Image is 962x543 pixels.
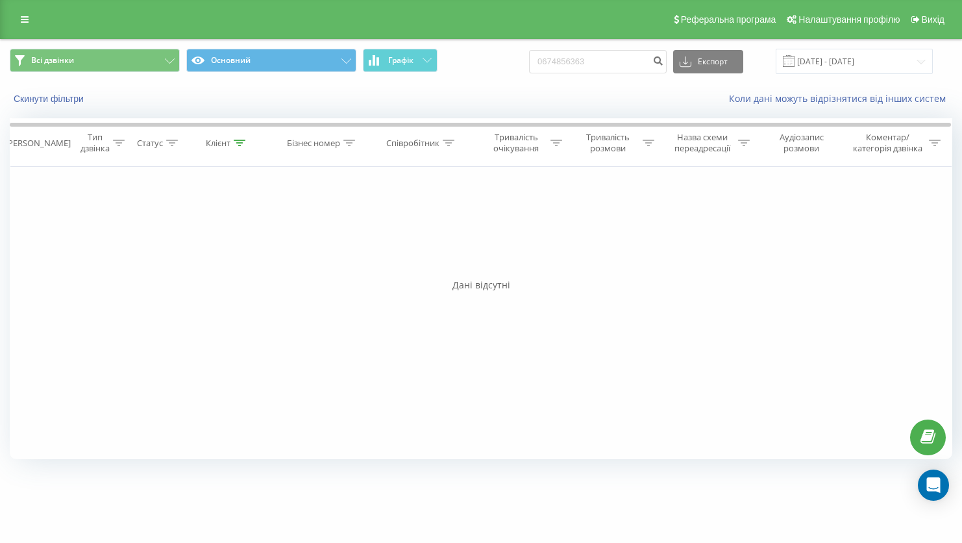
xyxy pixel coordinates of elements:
input: Пошук за номером [529,50,667,73]
div: Open Intercom Messenger [918,470,949,501]
a: Коли дані можуть відрізнятися вiд інших систем [729,92,952,105]
span: Графік [388,56,413,65]
div: Коментар/категорія дзвінка [850,132,926,154]
div: Назва схеми переадресації [669,132,735,154]
div: Аудіозапис розмови [765,132,838,154]
div: Тип дзвінка [80,132,110,154]
span: Налаштування профілю [798,14,900,25]
span: Реферальна програма [681,14,776,25]
div: Дані відсутні [10,279,952,292]
span: Вихід [922,14,944,25]
div: Статус [137,138,163,149]
div: Тривалість очікування [485,132,547,154]
button: Скинути фільтри [10,93,90,105]
button: Графік [363,49,438,72]
span: Всі дзвінки [31,55,74,66]
button: Експорт [673,50,743,73]
div: Клієнт [206,138,230,149]
button: Всі дзвінки [10,49,180,72]
div: Бізнес номер [287,138,340,149]
button: Основний [186,49,356,72]
div: Співробітник [386,138,439,149]
div: Тривалість розмови [577,132,639,154]
div: [PERSON_NAME] [5,138,71,149]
